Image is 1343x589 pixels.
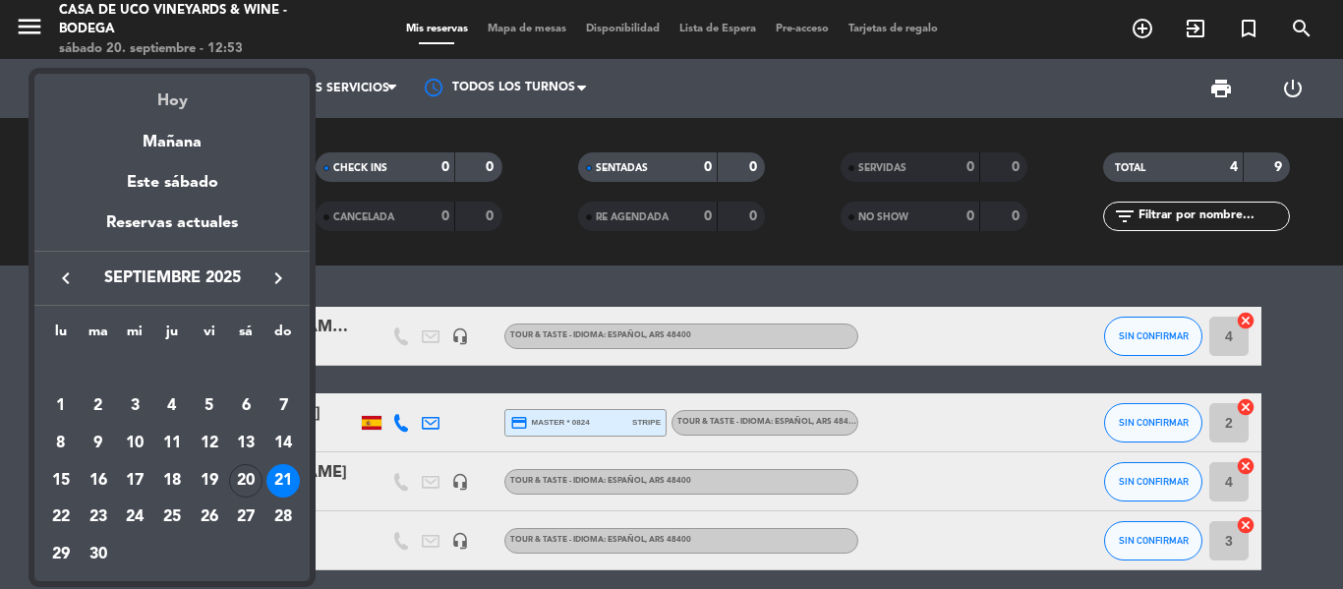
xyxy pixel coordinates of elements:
[228,321,265,351] th: sábado
[229,501,263,535] div: 27
[266,389,300,423] div: 7
[80,425,117,462] td: 9 de septiembre de 2025
[193,464,226,498] div: 19
[118,427,151,460] div: 10
[42,462,80,500] td: 15 de septiembre de 2025
[191,462,228,500] td: 19 de septiembre de 2025
[82,389,115,423] div: 2
[80,462,117,500] td: 16 de septiembre de 2025
[191,388,228,426] td: 5 de septiembre de 2025
[48,265,84,291] button: keyboard_arrow_left
[266,464,300,498] div: 21
[155,389,189,423] div: 4
[191,321,228,351] th: viernes
[264,462,302,500] td: 21 de septiembre de 2025
[82,464,115,498] div: 16
[229,464,263,498] div: 20
[118,501,151,535] div: 24
[261,265,296,291] button: keyboard_arrow_right
[116,321,153,351] th: miércoles
[118,389,151,423] div: 3
[228,462,265,500] td: 20 de septiembre de 2025
[228,500,265,537] td: 27 de septiembre de 2025
[42,536,80,573] td: 29 de septiembre de 2025
[44,464,78,498] div: 15
[34,155,310,210] div: Este sábado
[228,425,265,462] td: 13 de septiembre de 2025
[80,500,117,537] td: 23 de septiembre de 2025
[82,501,115,535] div: 23
[42,351,302,388] td: SEP.
[116,425,153,462] td: 10 de septiembre de 2025
[116,462,153,500] td: 17 de septiembre de 2025
[44,501,78,535] div: 22
[82,538,115,571] div: 30
[80,321,117,351] th: martes
[42,500,80,537] td: 22 de septiembre de 2025
[264,500,302,537] td: 28 de septiembre de 2025
[80,388,117,426] td: 2 de septiembre de 2025
[266,427,300,460] div: 14
[229,389,263,423] div: 6
[266,501,300,535] div: 28
[118,464,151,498] div: 17
[42,321,80,351] th: lunes
[44,389,78,423] div: 1
[264,321,302,351] th: domingo
[116,388,153,426] td: 3 de septiembre de 2025
[34,115,310,155] div: Mañana
[84,265,261,291] span: septiembre 2025
[264,425,302,462] td: 14 de septiembre de 2025
[153,388,191,426] td: 4 de septiembre de 2025
[116,500,153,537] td: 24 de septiembre de 2025
[191,500,228,537] td: 26 de septiembre de 2025
[54,266,78,290] i: keyboard_arrow_left
[153,462,191,500] td: 18 de septiembre de 2025
[42,388,80,426] td: 1 de septiembre de 2025
[153,500,191,537] td: 25 de septiembre de 2025
[193,389,226,423] div: 5
[34,74,310,114] div: Hoy
[191,425,228,462] td: 12 de septiembre de 2025
[153,321,191,351] th: jueves
[34,210,310,251] div: Reservas actuales
[228,388,265,426] td: 6 de septiembre de 2025
[153,425,191,462] td: 11 de septiembre de 2025
[44,427,78,460] div: 8
[80,536,117,573] td: 30 de septiembre de 2025
[229,427,263,460] div: 13
[155,427,189,460] div: 11
[193,427,226,460] div: 12
[193,501,226,535] div: 26
[155,464,189,498] div: 18
[82,427,115,460] div: 9
[42,425,80,462] td: 8 de septiembre de 2025
[155,501,189,535] div: 25
[266,266,290,290] i: keyboard_arrow_right
[44,538,78,571] div: 29
[264,388,302,426] td: 7 de septiembre de 2025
